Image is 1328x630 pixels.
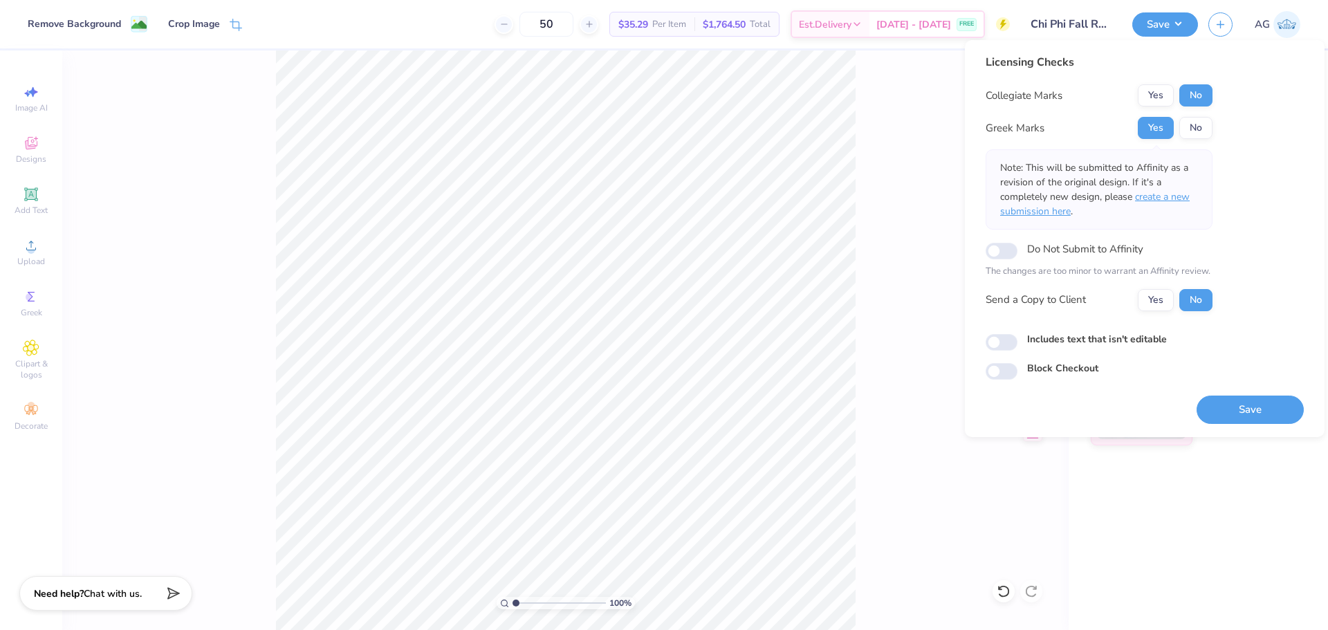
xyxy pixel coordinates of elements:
[84,587,142,600] span: Chat with us.
[1027,240,1143,258] label: Do Not Submit to Affinity
[1020,10,1122,38] input: Untitled Design
[1179,84,1212,106] button: No
[16,154,46,165] span: Designs
[17,256,45,267] span: Upload
[1000,160,1198,219] p: Note: This will be submitted to Affinity as a revision of the original design. If it's a complete...
[15,205,48,216] span: Add Text
[7,358,55,380] span: Clipart & logos
[168,17,220,31] div: Crop Image
[876,17,951,32] span: [DATE] - [DATE]
[1027,332,1167,346] label: Includes text that isn't editable
[519,12,573,37] input: – –
[1179,289,1212,311] button: No
[1197,396,1304,424] button: Save
[28,17,121,31] div: Remove Background
[34,587,84,600] strong: Need help?
[986,292,1086,308] div: Send a Copy to Client
[1138,117,1174,139] button: Yes
[1273,11,1300,38] img: Aljosh Eyron Garcia
[986,265,1212,279] p: The changes are too minor to warrant an Affinity review.
[1132,12,1198,37] button: Save
[959,19,974,29] span: FREE
[15,420,48,432] span: Decorate
[986,120,1044,136] div: Greek Marks
[703,17,746,32] span: $1,764.50
[986,88,1062,104] div: Collegiate Marks
[986,54,1212,71] div: Licensing Checks
[1138,289,1174,311] button: Yes
[1027,361,1098,376] label: Block Checkout
[618,17,648,32] span: $35.29
[609,597,631,609] span: 100 %
[1255,11,1300,38] a: AG
[652,17,686,32] span: Per Item
[21,307,42,318] span: Greek
[1255,17,1270,33] span: AG
[15,102,48,113] span: Image AI
[1179,117,1212,139] button: No
[750,17,771,32] span: Total
[1138,84,1174,106] button: Yes
[799,17,851,32] span: Est. Delivery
